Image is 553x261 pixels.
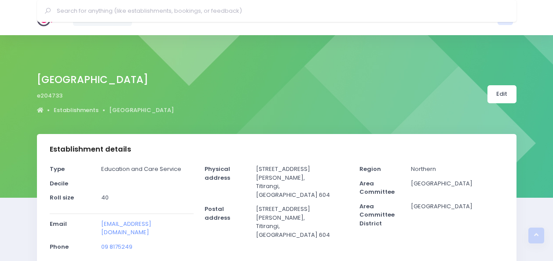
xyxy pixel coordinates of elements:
strong: Area Committee [359,179,395,196]
a: Establishments [54,106,99,115]
p: Northern [411,165,503,174]
span: e204733 [37,91,62,100]
a: Edit [487,85,516,103]
p: 40 [101,193,194,202]
strong: Region [359,165,381,173]
strong: Decile [50,179,68,188]
a: [EMAIL_ADDRESS][DOMAIN_NAME] [101,220,151,237]
p: [STREET_ADDRESS][PERSON_NAME], Titirangi, [GEOGRAPHIC_DATA] 604 [256,205,348,239]
h2: [GEOGRAPHIC_DATA] [37,74,167,86]
strong: Phone [50,243,69,251]
a: 09 8175249 [101,243,132,251]
input: Search for anything (like establishments, bookings, or feedback) [57,4,504,18]
p: [STREET_ADDRESS][PERSON_NAME], Titirangi, [GEOGRAPHIC_DATA] 604 [256,165,348,199]
strong: Roll size [50,193,74,202]
p: [GEOGRAPHIC_DATA] [411,179,503,188]
p: [GEOGRAPHIC_DATA] [411,202,503,211]
strong: Email [50,220,67,228]
h3: Establishment details [50,145,131,154]
strong: Area Committee District [359,202,395,228]
strong: Physical address [205,165,230,182]
strong: Postal address [205,205,230,222]
strong: Type [50,165,65,173]
a: [GEOGRAPHIC_DATA] [109,106,174,115]
p: Education and Care Service [101,165,194,174]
